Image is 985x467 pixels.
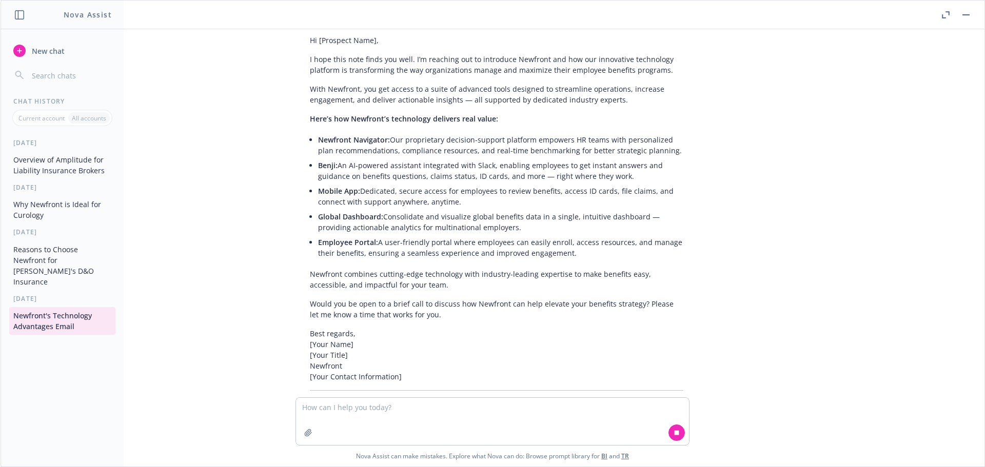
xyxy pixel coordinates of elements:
[1,228,124,236] div: [DATE]
[318,132,683,158] li: Our proprietary decision-support platform empowers HR teams with personalized plan recommendation...
[64,9,112,20] h1: Nova Assist
[310,114,498,124] span: Here’s how Newfront’s technology delivers real value:
[30,68,111,83] input: Search chats
[310,298,683,320] p: Would you be open to a brief call to discuss how Newfront can help elevate your benefits strategy...
[318,158,683,184] li: An AI-powered assistant integrated with Slack, enabling employees to get instant answers and guid...
[310,35,683,46] p: Hi [Prospect Name],
[9,151,115,179] button: Overview of Amplitude for Liability Insurance Brokers
[310,269,683,290] p: Newfront combines cutting-edge technology with industry-leading expertise to make benefits easy, ...
[356,445,629,466] span: Nova Assist can make mistakes. Explore what Nova can do: Browse prompt library for and
[1,294,124,303] div: [DATE]
[318,184,683,209] li: Dedicated, secure access for employees to review benefits, access ID cards, file claims, and conn...
[9,241,115,290] button: Reasons to Choose Newfront for [PERSON_NAME]'s D&O Insurance
[318,237,378,247] span: Employee Portal:
[601,452,607,460] a: BI
[9,42,115,60] button: New chat
[1,138,124,147] div: [DATE]
[72,114,106,123] p: All accounts
[310,328,683,382] p: Best regards, [Your Name] [Your Title] Newfront [Your Contact Information]
[318,160,338,170] span: Benji:
[318,212,383,221] span: Global Dashboard:
[9,196,115,224] button: Why Newfront is Ideal for Curology
[1,97,124,106] div: Chat History
[318,186,360,196] span: Mobile App:
[310,84,683,105] p: With Newfront, you get access to a suite of advanced tools designed to streamline operations, inc...
[9,307,115,335] button: Newfront's Technology Advantages Email
[318,235,683,260] li: A user-friendly portal where employees can easily enroll, access resources, and manage their bene...
[18,114,65,123] p: Current account
[621,452,629,460] a: TR
[318,209,683,235] li: Consolidate and visualize global benefits data in a single, intuitive dashboard — providing actio...
[1,183,124,192] div: [DATE]
[30,46,65,56] span: New chat
[318,135,390,145] span: Newfront Navigator:
[310,54,683,75] p: I hope this note finds you well. I’m reaching out to introduce Newfront and how our innovative te...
